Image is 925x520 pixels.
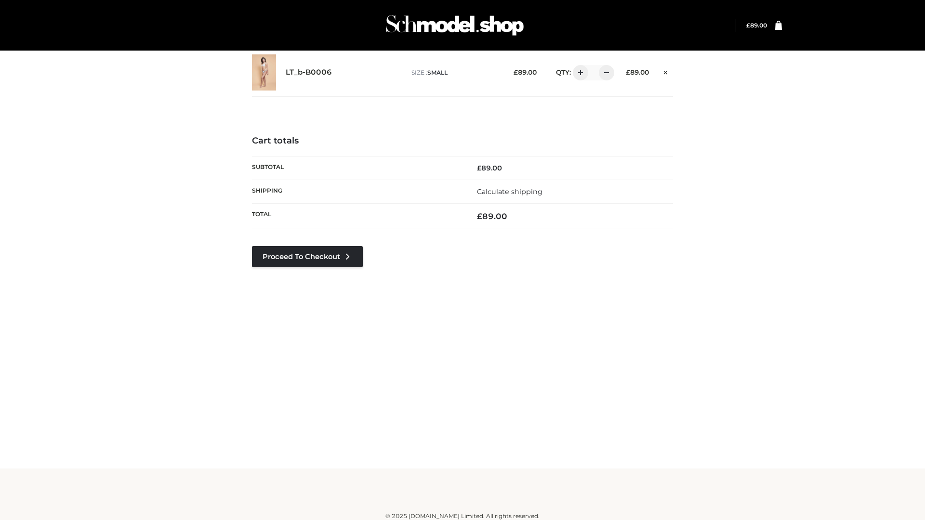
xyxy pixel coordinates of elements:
a: Remove this item [659,65,673,78]
bdi: 89.00 [477,164,502,172]
bdi: 89.00 [626,68,649,76]
span: £ [746,22,750,29]
div: QTY: [546,65,611,80]
p: size : [411,68,499,77]
bdi: 89.00 [514,68,537,76]
img: Schmodel Admin 964 [383,6,527,44]
span: £ [514,68,518,76]
img: LT_b-B0006 - SMALL [252,54,276,91]
span: £ [477,164,481,172]
bdi: 89.00 [746,22,767,29]
th: Total [252,204,462,229]
span: £ [477,211,482,221]
a: Proceed to Checkout [252,246,363,267]
h4: Cart totals [252,136,673,146]
bdi: 89.00 [477,211,507,221]
span: £ [626,68,630,76]
span: SMALL [427,69,448,76]
a: Calculate shipping [477,187,542,196]
a: £89.00 [746,22,767,29]
th: Subtotal [252,156,462,180]
th: Shipping [252,180,462,203]
a: LT_b-B0006 [286,68,332,77]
